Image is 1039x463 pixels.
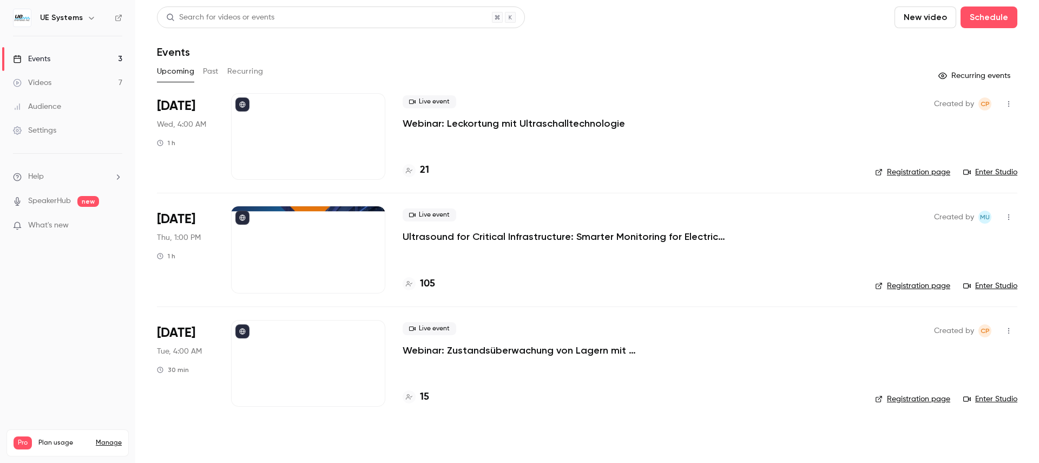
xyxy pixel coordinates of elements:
[109,221,122,231] iframe: Noticeable Trigger
[13,101,61,112] div: Audience
[166,12,274,23] div: Search for videos or events
[203,63,219,80] button: Past
[403,277,435,291] a: 105
[28,171,44,182] span: Help
[978,324,991,337] span: Cláudia Pereira
[403,322,456,335] span: Live event
[403,117,625,130] a: Webinar: Leckortung mit Ultraschalltechnologie
[157,139,175,147] div: 1 h
[981,324,990,337] span: CP
[875,281,950,291] a: Registration page
[13,125,56,136] div: Settings
[13,77,51,88] div: Videos
[157,211,195,228] span: [DATE]
[157,63,194,80] button: Upcoming
[14,436,32,449] span: Pro
[157,97,195,115] span: [DATE]
[77,196,99,207] span: new
[934,97,974,110] span: Created by
[420,390,429,405] h4: 15
[875,394,950,405] a: Registration page
[403,230,727,243] a: Ultrasound for Critical Infrastructure: Smarter Monitoring for Electrical Systems
[14,9,31,27] img: UE Systems
[420,163,429,178] h4: 21
[157,45,190,58] h1: Events
[403,95,456,108] span: Live event
[963,281,1017,291] a: Enter Studio
[934,211,974,224] span: Created by
[40,12,83,23] h6: UE Systems
[420,277,435,291] h4: 105
[981,97,990,110] span: CP
[963,167,1017,178] a: Enter Studio
[403,344,727,357] a: Webinar: Zustandsüberwachung von Lagern mit Ultraschalltechnologie
[403,390,429,405] a: 15
[875,167,950,178] a: Registration page
[157,320,214,407] div: Sep 30 Tue, 10:00 AM (Europe/Amsterdam)
[157,119,206,130] span: Wed, 4:00 AM
[933,67,1017,84] button: Recurring events
[227,63,264,80] button: Recurring
[963,394,1017,405] a: Enter Studio
[403,163,429,178] a: 21
[157,93,214,180] div: Sep 17 Wed, 10:00 AM (Europe/Amsterdam)
[978,97,991,110] span: Cláudia Pereira
[13,54,50,64] div: Events
[980,211,990,224] span: MU
[13,171,122,182] li: help-dropdown-opener
[157,206,214,293] div: Sep 18 Thu, 1:00 PM (America/New York)
[961,6,1017,28] button: Schedule
[38,439,89,447] span: Plan usage
[157,324,195,342] span: [DATE]
[403,208,456,221] span: Live event
[28,220,69,231] span: What's new
[157,346,202,357] span: Tue, 4:00 AM
[157,252,175,260] div: 1 h
[96,439,122,447] a: Manage
[157,366,189,374] div: 30 min
[28,195,71,207] a: SpeakerHub
[157,232,201,243] span: Thu, 1:00 PM
[978,211,991,224] span: Marketing UE Systems
[934,324,974,337] span: Created by
[895,6,956,28] button: New video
